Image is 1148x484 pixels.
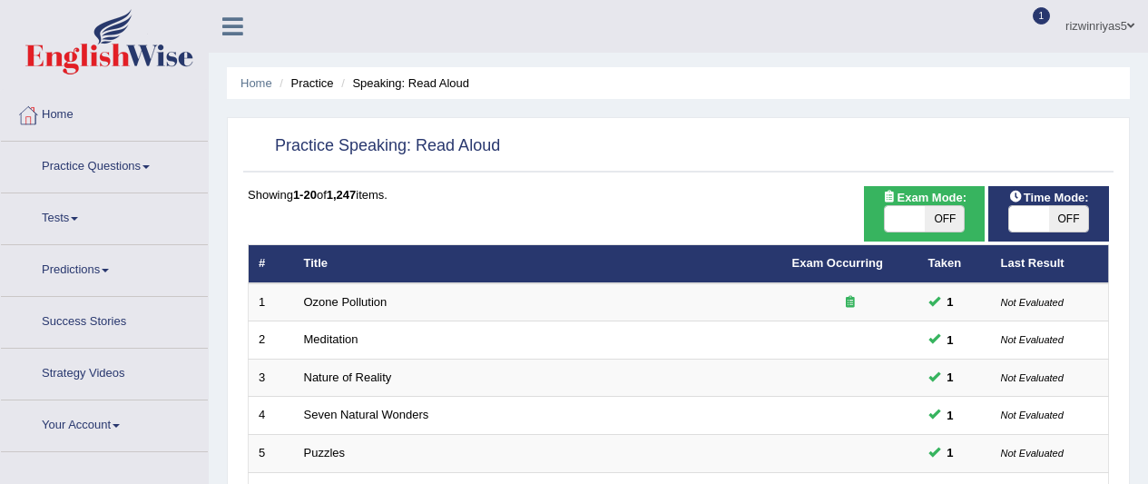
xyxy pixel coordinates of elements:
a: Strategy Videos [1,349,208,394]
a: Seven Natural Wonders [304,408,429,421]
div: Exam occurring question [792,294,908,311]
a: Practice Questions [1,142,208,187]
span: You can still take this question [940,443,961,462]
td: 2 [249,321,294,360]
div: Show exams occurring in exams [864,186,985,242]
div: Showing of items. [248,186,1109,203]
a: Home [240,76,272,90]
td: 1 [249,283,294,321]
th: Last Result [991,245,1109,283]
b: 1,247 [327,188,357,202]
small: Not Evaluated [1001,372,1064,383]
span: Time Mode: [1002,188,1096,207]
a: Nature of Reality [304,370,392,384]
li: Speaking: Read Aloud [337,74,469,92]
span: 1 [1033,7,1051,25]
span: You can still take this question [940,406,961,425]
a: Predictions [1,245,208,291]
span: You can still take this question [940,331,961,350]
small: Not Evaluated [1001,297,1064,308]
span: You can still take this question [940,368,961,387]
span: OFF [925,206,965,232]
small: Not Evaluated [1001,448,1064,459]
a: Ozone Pollution [304,295,388,309]
a: Your Account [1,400,208,446]
a: Tests [1,193,208,239]
td: 4 [249,397,294,435]
span: OFF [1049,206,1089,232]
th: Taken [918,245,991,283]
a: Home [1,90,208,135]
li: Practice [275,74,333,92]
span: You can still take this question [940,292,961,311]
th: Title [294,245,782,283]
h2: Practice Speaking: Read Aloud [248,133,500,160]
span: Exam Mode: [876,188,974,207]
a: Meditation [304,332,358,346]
a: Success Stories [1,297,208,342]
a: Puzzles [304,446,346,459]
th: # [249,245,294,283]
b: 1-20 [293,188,317,202]
small: Not Evaluated [1001,334,1064,345]
a: Exam Occurring [792,256,883,270]
td: 3 [249,359,294,397]
small: Not Evaluated [1001,410,1064,420]
td: 5 [249,435,294,473]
